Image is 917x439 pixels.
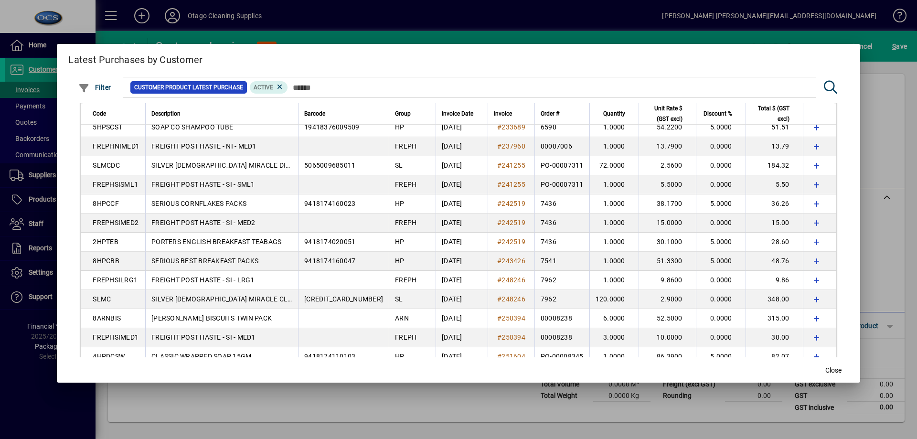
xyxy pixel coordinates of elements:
[746,233,803,252] td: 28.60
[436,156,488,175] td: [DATE]
[696,214,746,233] td: 0.0000
[134,83,243,92] span: Customer Product Latest Purchase
[704,108,732,119] span: Discount %
[596,108,634,119] div: Quantity
[639,137,696,156] td: 13.7900
[541,108,584,119] div: Order #
[746,309,803,328] td: 315.00
[696,347,746,366] td: 5.0000
[639,214,696,233] td: 15.0000
[639,347,696,366] td: 86.3900
[589,175,639,194] td: 1.0000
[151,108,181,119] span: Description
[696,328,746,347] td: 0.0000
[436,137,488,156] td: [DATE]
[497,142,501,150] span: #
[534,175,589,194] td: PO-00007311
[57,44,860,72] h2: Latest Purchases by Customer
[151,353,251,360] span: CLASSIC WRAPPED SOAP 15GM
[151,142,256,150] span: FREIGHT POST HASTE - NI - MED1
[151,123,233,131] span: SOAP CO SHAMPOO TUBE
[395,219,416,226] span: FREPH
[93,314,121,322] span: 8ARNBIS
[494,179,529,190] a: #241255
[93,200,119,207] span: 8HPCCF
[639,290,696,309] td: 2.9000
[589,194,639,214] td: 1.0000
[395,276,416,284] span: FREPH
[497,123,501,131] span: #
[497,161,501,169] span: #
[818,362,849,379] button: Close
[395,200,405,207] span: HP
[395,333,416,341] span: FREPH
[746,271,803,290] td: 9.86
[151,108,292,119] div: Description
[494,108,512,119] span: Invoice
[151,161,318,169] span: SILVER [DEMOGRAPHIC_DATA] MIRACLE DISH CLOTH
[494,275,529,285] a: #248246
[746,137,803,156] td: 13.79
[534,347,589,366] td: PO-00008345
[395,238,405,246] span: HP
[589,271,639,290] td: 1.0000
[93,257,119,265] span: 8HPCBB
[501,200,525,207] span: 242519
[93,238,118,246] span: 2HPTEB
[696,290,746,309] td: 0.0000
[541,108,559,119] span: Order #
[395,123,405,131] span: HP
[395,181,416,188] span: FREPH
[304,161,355,169] span: 5065009685011
[752,103,798,124] div: Total $ (GST excl)
[746,290,803,309] td: 348.00
[93,108,106,119] span: Code
[497,238,501,246] span: #
[304,108,383,119] div: Barcode
[436,118,488,137] td: [DATE]
[395,353,405,360] span: HP
[304,108,325,119] span: Barcode
[436,290,488,309] td: [DATE]
[151,295,309,303] span: SILVER [DEMOGRAPHIC_DATA] MIRACLE CLEANER
[304,200,355,207] span: 9418174160023
[746,328,803,347] td: 30.00
[151,219,256,226] span: FREIGHT POST HASTE - SI - MED2
[304,238,355,246] span: 9418174020051
[603,108,625,119] span: Quantity
[501,295,525,303] span: 248246
[589,347,639,366] td: 1.0000
[534,328,589,347] td: 00008238
[494,198,529,209] a: #242519
[639,271,696,290] td: 9.8600
[696,194,746,214] td: 5.0000
[395,314,409,322] span: ARN
[151,181,255,188] span: FREIGHT POST HASTE - SI - SML1
[746,214,803,233] td: 15.00
[696,156,746,175] td: 0.0000
[494,122,529,132] a: #233689
[304,257,355,265] span: 9418174160047
[501,353,525,360] span: 251604
[442,108,482,119] div: Invoice Date
[696,233,746,252] td: 5.0000
[645,103,682,124] span: Unit Rate $ (GST excl)
[93,108,139,119] div: Code
[589,156,639,175] td: 72.0000
[436,214,488,233] td: [DATE]
[501,142,525,150] span: 237960
[497,314,501,322] span: #
[746,118,803,137] td: 51.51
[702,108,741,119] div: Discount %
[93,181,138,188] span: FREPHSISML1
[746,347,803,366] td: 82.07
[436,252,488,271] td: [DATE]
[589,214,639,233] td: 1.0000
[76,79,114,96] button: Filter
[497,257,501,265] span: #
[93,276,138,284] span: FREPHSILRG1
[151,314,272,322] span: [PERSON_NAME] BISCUITS TWIN PACK
[639,252,696,271] td: 51.3300
[436,328,488,347] td: [DATE]
[825,365,842,375] span: Close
